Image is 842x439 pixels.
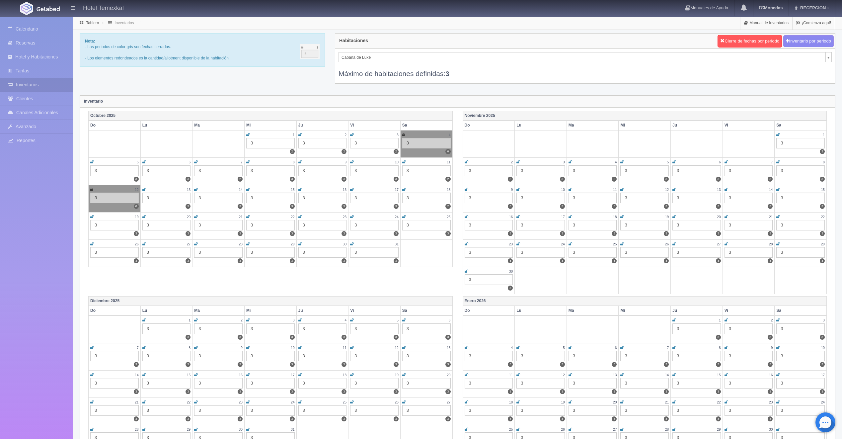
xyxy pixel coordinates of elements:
label: 3 [342,177,346,182]
label: 3 [238,335,243,340]
label: 3 [238,204,243,209]
div: 3 [569,165,617,176]
label: 3 [445,389,450,394]
th: Ma [192,121,245,130]
small: 1 [293,133,295,137]
div: - Las periodos de color gris son fechas cerradas. - Los elementos redondeados es la cantidad/allo... [80,33,325,67]
div: 3 [402,138,451,148]
div: 3 [569,351,617,361]
div: 3 [672,323,721,334]
label: 3 [508,231,513,236]
label: 3 [238,362,243,367]
div: 3 [142,378,191,389]
div: 3 [776,378,825,389]
small: 2 [511,160,513,164]
label: 2 [238,177,243,182]
div: 3 [194,405,243,416]
label: 3 [768,204,773,209]
div: 3 [142,220,191,230]
img: cutoff.png [300,44,320,59]
div: 3 [776,220,825,230]
label: 2 [445,177,450,182]
small: 9 [345,160,347,164]
label: 3 [290,389,295,394]
label: 3 [238,389,243,394]
th: Mi [619,121,671,130]
div: 3 [465,165,513,176]
small: 10 [395,160,399,164]
th: Ju [296,121,348,130]
div: 3 [142,323,191,334]
img: Getabed [20,2,33,15]
div: 3 [90,405,139,416]
label: 3 [394,177,399,182]
label: 0 [445,149,450,154]
label: 3 [290,258,295,263]
div: 3 [194,378,243,389]
div: 3 [569,405,617,416]
div: 3 [569,220,617,230]
div: 3 [194,247,243,258]
h4: Hotel Temexkal [83,3,124,12]
div: 3 [246,323,295,334]
label: 3 [664,258,669,263]
div: 3 [725,378,773,389]
label: 3 [290,231,295,236]
div: 3 [776,165,825,176]
div: 3 [725,165,773,176]
label: 2 [394,149,399,154]
div: 3 [298,138,347,148]
label: 3 [394,362,399,367]
label: 3 [820,335,825,340]
div: 3 [298,405,347,416]
label: 3 [342,362,346,367]
label: 3 [768,258,773,263]
label: 3 [186,177,191,182]
div: 3 [90,247,139,258]
div: 3 [465,378,513,389]
div: 3 [350,138,399,148]
strong: Inventario [84,99,103,104]
div: 3 [776,193,825,203]
div: 3 [350,323,399,334]
label: 3 [342,335,346,340]
div: 3 [776,323,825,334]
div: 3 [246,351,295,361]
div: 3 [90,220,139,230]
div: 3 [620,351,669,361]
div: 3 [776,351,825,361]
label: 3 [290,204,295,209]
div: 3 [142,351,191,361]
label: 3 [820,362,825,367]
a: Tablero [86,21,99,25]
div: 3 [298,323,347,334]
div: 3 [194,323,243,334]
label: 3 [560,258,565,263]
label: 3 [134,177,139,182]
label: 3 [238,231,243,236]
label: 3 [238,258,243,263]
label: 3 [560,177,565,182]
small: 11 [613,188,617,192]
div: 3 [776,405,825,416]
div: 3 [298,247,347,258]
label: 3 [716,389,721,394]
label: 3 [342,389,346,394]
label: 3 [612,204,617,209]
div: 3 [142,165,191,176]
label: 3 [186,258,191,263]
label: 3 [290,362,295,367]
div: 3 [246,247,295,258]
div: 3 [298,378,347,389]
label: 3 [820,204,825,209]
label: 3 [394,389,399,394]
div: 3 [465,193,513,203]
label: 3 [238,416,243,421]
label: 3 [612,258,617,263]
small: 5 [137,160,139,164]
label: 3 [508,389,513,394]
label: 3 [342,416,346,421]
label: 3 [508,204,513,209]
div: 3 [776,247,825,258]
h4: Habitaciones [339,38,368,43]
